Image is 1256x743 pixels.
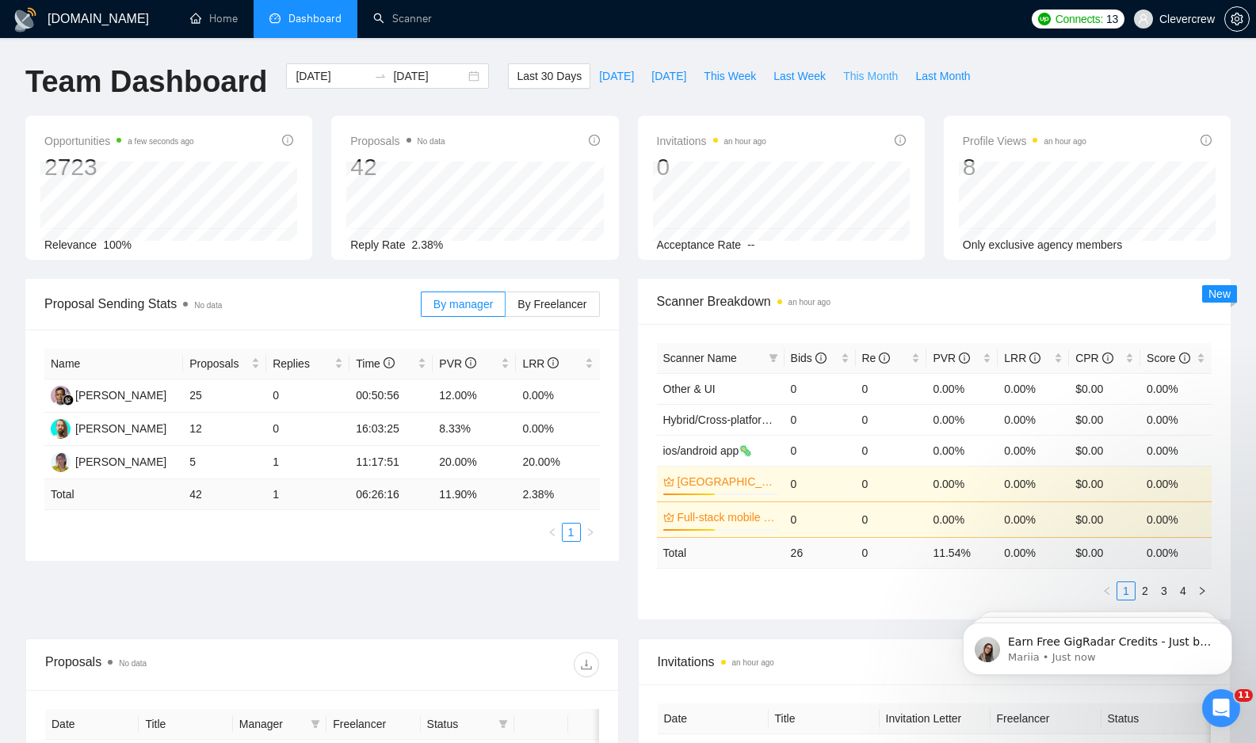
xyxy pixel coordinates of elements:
[907,63,979,89] button: Last Month
[44,294,421,314] span: Proposal Sending Stats
[1155,581,1174,600] li: 3
[51,419,71,439] img: DK
[788,298,830,307] time: an hour ago
[427,715,492,733] span: Status
[926,435,998,466] td: 0.00%
[119,659,147,668] span: No data
[296,67,368,85] input: Start date
[815,352,827,364] span: info-circle
[495,712,511,736] span: filter
[13,7,38,32] img: logo
[1155,582,1173,600] a: 3
[349,446,433,479] td: 11:17:51
[465,357,476,368] span: info-circle
[1202,689,1240,727] iframe: Intercom live chat
[998,435,1069,466] td: 0.00%
[785,404,856,435] td: 0
[1102,586,1112,596] span: left
[75,387,166,404] div: [PERSON_NAME]
[1069,373,1140,404] td: $0.00
[1140,435,1212,466] td: 0.00%
[183,446,266,479] td: 5
[747,238,754,251] span: --
[439,357,476,370] span: PVR
[785,537,856,568] td: 26
[266,479,349,510] td: 1
[1117,582,1135,600] a: 1
[543,523,562,542] button: left
[1201,135,1212,146] span: info-circle
[349,413,433,446] td: 16:03:25
[516,446,599,479] td: 20.00%
[895,135,906,146] span: info-circle
[663,444,753,457] a: ios/android app🦠
[189,355,248,372] span: Proposals
[433,479,516,510] td: 11.90 %
[1098,581,1117,600] button: left
[574,652,599,677] button: download
[1069,537,1140,568] td: $ 0.00
[1225,13,1249,25] span: setting
[517,298,586,311] span: By Freelancer
[765,346,781,370] span: filter
[959,352,970,364] span: info-circle
[880,703,991,734] th: Invitation Letter
[581,523,600,542] button: right
[393,67,465,85] input: End date
[183,349,266,379] th: Proposals
[45,652,322,677] div: Proposals
[785,373,856,404] td: 0
[769,703,880,734] th: Title
[1140,537,1212,568] td: 0.00 %
[1101,703,1212,734] th: Status
[1140,501,1212,537] td: 0.00%
[44,479,183,510] td: Total
[599,67,634,85] span: [DATE]
[590,63,643,89] button: [DATE]
[266,379,349,413] td: 0
[678,509,775,526] a: Full-stack mobile - Lavazza ✅
[1004,352,1040,364] span: LRR
[963,238,1123,251] span: Only exclusive agency members
[724,137,766,146] time: an hour ago
[349,479,433,510] td: 06:26:16
[856,373,927,404] td: 0
[1069,435,1140,466] td: $0.00
[663,476,674,487] span: crown
[581,523,600,542] li: Next Page
[785,501,856,537] td: 0
[373,12,432,25] a: searchScanner
[926,501,998,537] td: 0.00%
[75,420,166,437] div: [PERSON_NAME]
[1174,582,1192,600] a: 4
[856,537,927,568] td: 0
[1029,352,1040,364] span: info-circle
[939,589,1256,700] iframe: Intercom notifications message
[433,298,493,311] span: By manager
[1174,581,1193,600] li: 4
[933,352,970,364] span: PVR
[356,357,394,370] span: Time
[575,658,598,671] span: download
[926,466,998,501] td: 0.00%
[963,152,1086,182] div: 8
[350,238,405,251] span: Reply Rate
[266,413,349,446] td: 0
[63,394,74,406] img: gigradar-bm.png
[543,523,562,542] li: Previous Page
[1098,581,1117,600] li: Previous Page
[643,63,695,89] button: [DATE]
[498,719,508,729] span: filter
[269,13,281,24] span: dashboard
[1136,581,1155,600] li: 2
[418,137,445,146] span: No data
[562,523,581,542] li: 1
[773,67,826,85] span: Last Week
[998,501,1069,537] td: 0.00%
[1069,466,1140,501] td: $0.00
[998,537,1069,568] td: 0.00 %
[433,379,516,413] td: 12.00%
